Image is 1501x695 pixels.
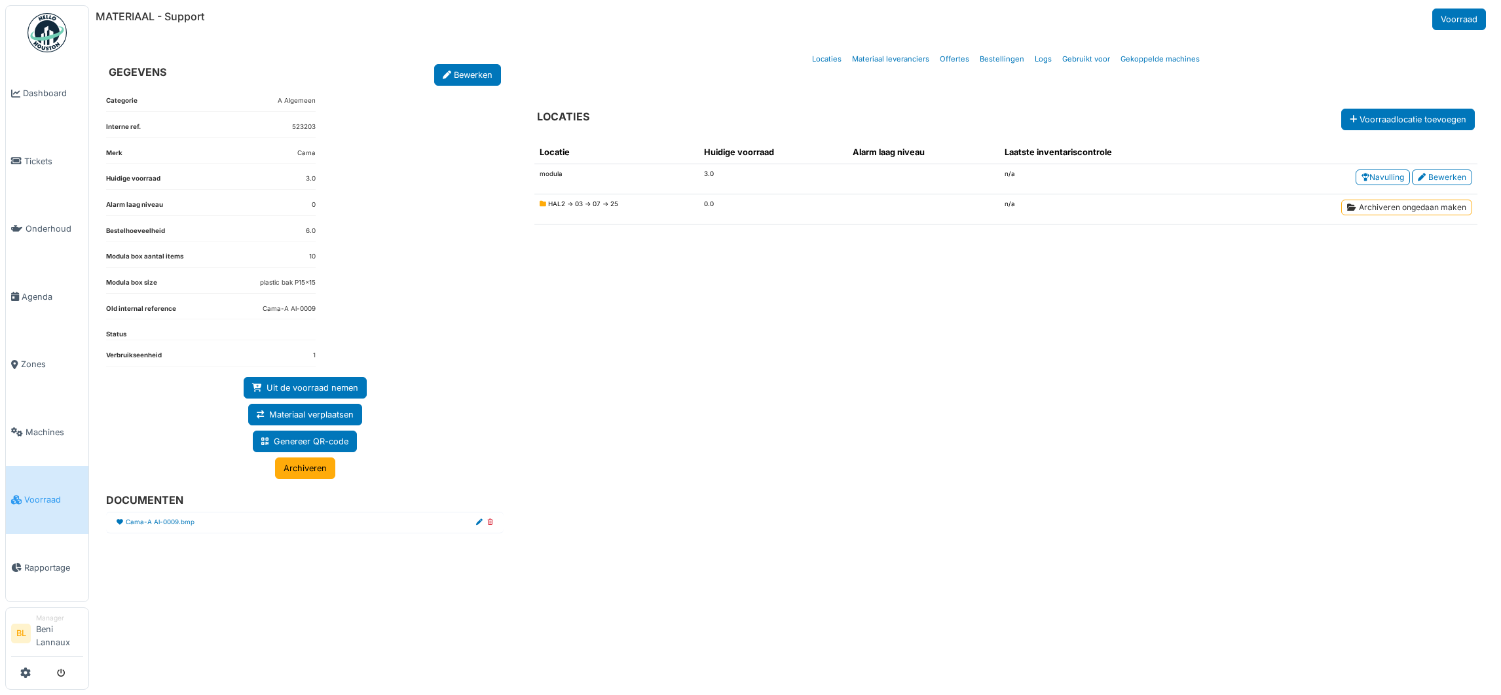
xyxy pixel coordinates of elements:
dt: Bestelhoeveelheid [106,226,165,241]
td: 3.0 [699,164,847,194]
th: Laatste inventariscontrole [999,141,1217,164]
a: Voorraad [1432,9,1486,30]
a: Rapportage [6,534,88,602]
dd: 6.0 [306,226,316,236]
dd: plastic bak P15x15 [260,278,316,288]
th: Locatie [534,141,699,164]
a: Genereer QR-code [253,431,357,452]
td: HAL2 -> 03 -> 07 -> 25 [534,194,699,224]
dd: 1 [313,351,316,361]
span: Zones [21,358,83,370]
dt: Modula box size [106,278,157,293]
td: 0.0 [699,194,847,224]
a: Offertes [935,44,974,75]
a: Locaties [807,44,847,75]
button: Voorraadlocatie toevoegen [1341,109,1475,130]
a: Onderhoud [6,195,88,263]
a: Bewerken [1412,169,1472,185]
a: BL ManagerBeni Lannaux [11,613,83,657]
div: Manager [36,613,83,623]
a: Bestellingen [974,44,1029,75]
a: Cama-A Al-0009.bmp [126,518,195,527]
dd: A Algemeen [278,96,316,106]
span: Voorraad [24,493,83,506]
td: n/a [999,164,1217,194]
span: Dashboard [23,87,83,99]
dt: Old internal reference [106,304,176,319]
a: Uit de voorraad nemen [244,377,367,399]
dt: Modula box aantal items [106,252,183,267]
dt: Status [106,330,126,340]
h6: LOCATIES [537,111,589,123]
a: Gebruikt voor [1057,44,1115,75]
dt: Interne ref. [106,122,141,137]
td: modula [534,164,699,194]
span: Machines [26,426,83,438]
li: BL [11,624,31,643]
a: Zones [6,330,88,399]
dd: 523203 [292,122,316,132]
a: Materiaal leveranciers [847,44,935,75]
a: Bewerken [434,64,501,86]
dt: Categorie [106,96,138,111]
li: Beni Lannaux [36,613,83,654]
dd: 0 [312,200,316,210]
span: Onderhoud [26,223,83,235]
span: Agenda [22,291,83,303]
dt: Verbruikseenheid [106,351,162,366]
img: Badge_color-CXgf-gQk.svg [28,13,67,52]
span: Gearchiveerd [540,200,548,207]
h6: MATERIAAL - Support [96,10,204,23]
th: Huidige voorraad [699,141,847,164]
dd: 3.0 [306,174,316,184]
dt: Merk [106,149,122,164]
td: n/a [999,194,1217,224]
h6: DOCUMENTEN [106,494,493,507]
dt: Huidige voorraad [106,174,160,189]
h6: GEGEVENS [109,66,166,79]
span: Rapportage [24,561,83,574]
th: Alarm laag niveau [847,141,999,164]
dt: Alarm laag niveau [106,200,163,215]
dd: 10 [309,252,316,262]
a: Logs [1029,44,1057,75]
dd: Cama-A Al-0009 [263,304,316,314]
span: Tickets [24,155,83,168]
a: Navulling [1356,169,1410,185]
a: Machines [6,399,88,467]
a: Materiaal verplaatsen [248,404,362,425]
a: Gekoppelde machines [1115,44,1205,75]
dd: Cama [297,149,316,158]
a: Dashboard [6,60,88,128]
a: Tickets [6,128,88,196]
a: Archiveren ongedaan maken [1341,200,1472,215]
a: Archiveren [275,457,335,479]
a: Voorraad [6,466,88,534]
a: Agenda [6,263,88,331]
